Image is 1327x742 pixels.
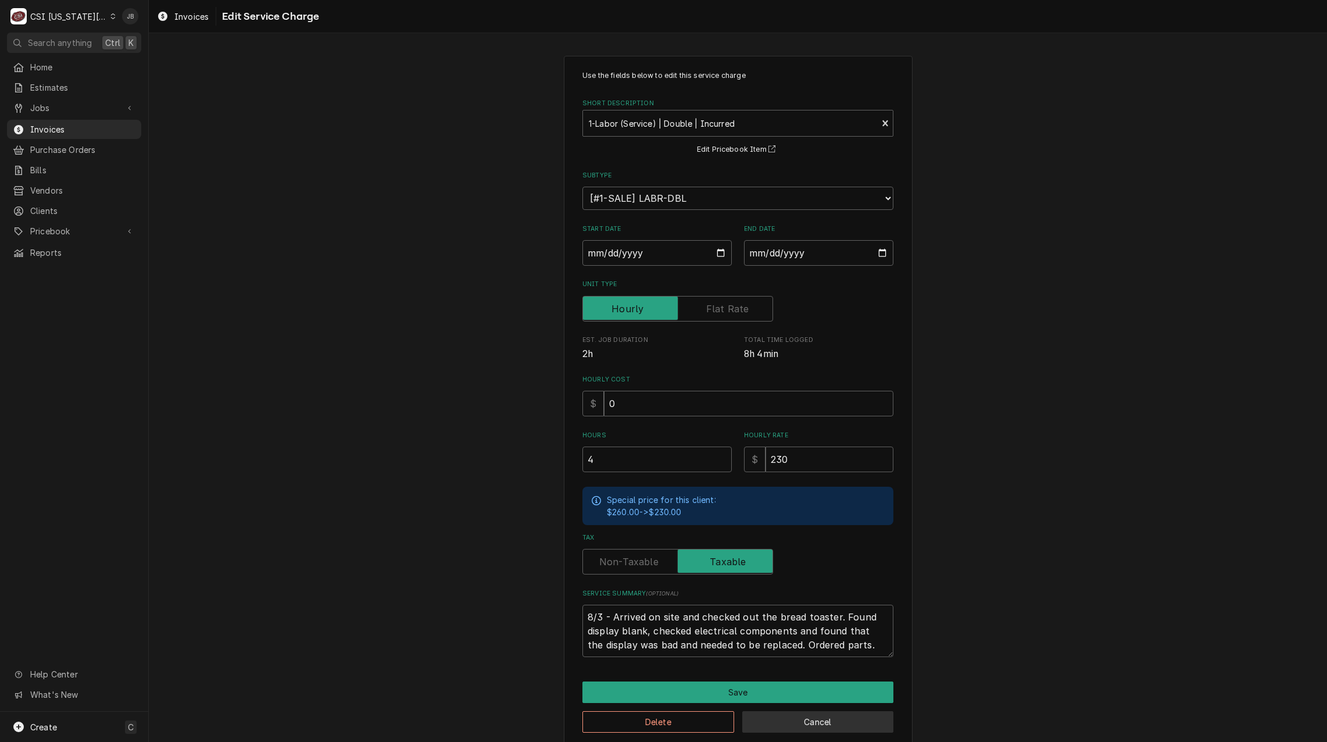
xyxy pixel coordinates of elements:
[28,37,92,49] span: Search anything
[744,431,893,440] label: Hourly Rate
[30,247,135,259] span: Reports
[582,336,732,361] div: Est. Job Duration
[30,689,134,701] span: What's New
[582,431,732,440] label: Hours
[7,181,141,200] a: Vendors
[742,711,894,733] button: Cancel
[7,120,141,139] a: Invoices
[582,391,604,416] div: $
[582,533,893,575] div: Tax
[30,722,57,732] span: Create
[30,184,135,197] span: Vendors
[30,668,134,680] span: Help Center
[744,348,778,359] span: 8h 4min
[744,224,893,266] div: End Date
[582,280,893,289] label: Unit Type
[582,533,893,543] label: Tax
[7,243,141,262] a: Reports
[582,711,734,733] button: Delete
[582,682,893,733] div: Button Group
[30,102,118,114] span: Jobs
[128,721,134,733] span: C
[607,494,716,506] p: Special price for this client:
[607,507,682,517] span: $260.00 -> $230.00
[582,99,893,156] div: Short Description
[582,224,732,234] label: Start Date
[582,99,893,108] label: Short Description
[582,171,893,210] div: Subtype
[10,8,27,24] div: CSI Kansas City's Avatar
[582,682,893,703] div: Button Group Row
[582,171,893,180] label: Subtype
[582,605,893,657] textarea: 8/3 - Arrived on site and checked out the bread toaster. Found display blank, checked electrical ...
[582,431,732,472] div: [object Object]
[582,70,893,657] div: Line Item Create/Update Form
[122,8,138,24] div: JB
[10,8,27,24] div: C
[152,7,213,26] a: Invoices
[582,348,593,359] span: 2h
[30,10,107,23] div: CSI [US_STATE][GEOGRAPHIC_DATA]
[7,98,141,117] a: Go to Jobs
[582,347,732,361] span: Est. Job Duration
[128,37,134,49] span: K
[744,240,893,266] input: yyyy-mm-dd
[7,665,141,684] a: Go to Help Center
[30,61,135,73] span: Home
[582,224,732,266] div: Start Date
[7,201,141,220] a: Clients
[30,164,135,176] span: Bills
[219,9,319,24] span: Edit Service Charge
[582,589,893,657] div: Service Summary
[744,224,893,234] label: End Date
[582,375,893,416] div: Hourly Cost
[7,160,141,180] a: Bills
[7,58,141,77] a: Home
[582,240,732,266] input: yyyy-mm-dd
[695,142,781,157] button: Edit Pricebook Item
[744,347,893,361] span: Total Time Logged
[30,81,135,94] span: Estimates
[174,10,209,23] span: Invoices
[744,336,893,361] div: Total Time Logged
[122,8,138,24] div: Joshua Bennett's Avatar
[646,590,678,597] span: ( optional )
[582,375,893,384] label: Hourly Cost
[7,33,141,53] button: Search anythingCtrlK
[744,336,893,345] span: Total Time Logged
[744,447,766,472] div: $
[7,685,141,704] a: Go to What's New
[582,703,893,733] div: Button Group Row
[582,336,732,345] span: Est. Job Duration
[744,431,893,472] div: [object Object]
[30,205,135,217] span: Clients
[30,144,135,156] span: Purchase Orders
[582,589,893,598] label: Service Summary
[7,222,141,241] a: Go to Pricebook
[7,140,141,159] a: Purchase Orders
[582,682,893,703] button: Save
[105,37,120,49] span: Ctrl
[7,78,141,97] a: Estimates
[30,225,118,237] span: Pricebook
[582,280,893,321] div: Unit Type
[582,70,893,81] p: Use the fields below to edit this service charge
[30,123,135,135] span: Invoices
